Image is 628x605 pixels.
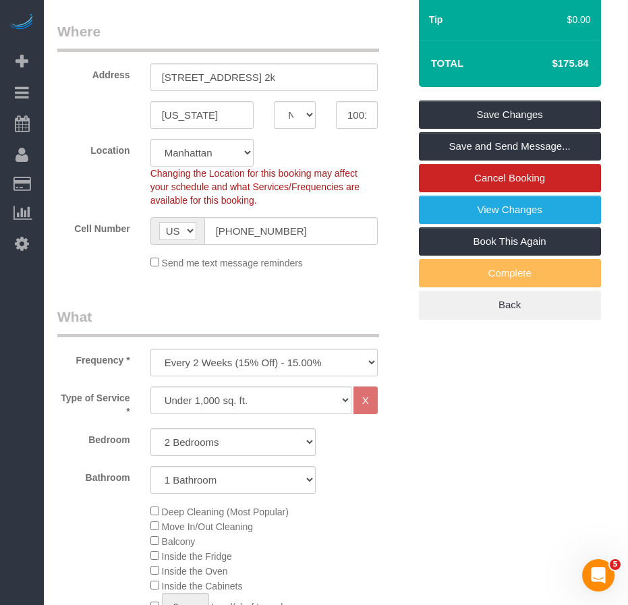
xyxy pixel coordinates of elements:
a: Cancel Booking [419,164,601,192]
label: Location [47,139,140,157]
a: View Changes [419,196,601,224]
iframe: Intercom live chat [582,559,615,592]
span: Balcony [162,536,196,547]
label: Type of Service * [47,386,140,418]
strong: Total [431,57,464,69]
label: Cell Number [47,217,140,235]
input: City [150,101,254,129]
input: Zip Code [336,101,378,129]
label: Address [47,63,140,82]
span: Inside the Cabinets [162,581,243,592]
a: Back [419,291,601,319]
img: Automaid Logo [8,13,35,32]
label: Frequency * [47,349,140,367]
a: Save and Send Message... [419,132,601,161]
span: Deep Cleaning (Most Popular) [162,507,289,517]
legend: Where [57,22,379,52]
a: Book This Again [419,227,601,256]
span: Inside the Oven [162,566,228,577]
span: Changing the Location for this booking may affect your schedule and what Services/Frequencies are... [150,168,360,206]
div: $0.00 [550,13,591,26]
span: Move In/Out Cleaning [162,521,253,532]
h4: $175.84 [511,58,588,69]
legend: What [57,307,379,337]
input: Cell Number [204,217,378,245]
span: 5 [610,559,621,570]
span: Send me text message reminders [162,258,303,268]
label: Tip [429,13,443,26]
span: Inside the Fridge [162,551,232,562]
a: Save Changes [419,100,601,129]
label: Bedroom [47,428,140,446]
label: Bathroom [47,466,140,484]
